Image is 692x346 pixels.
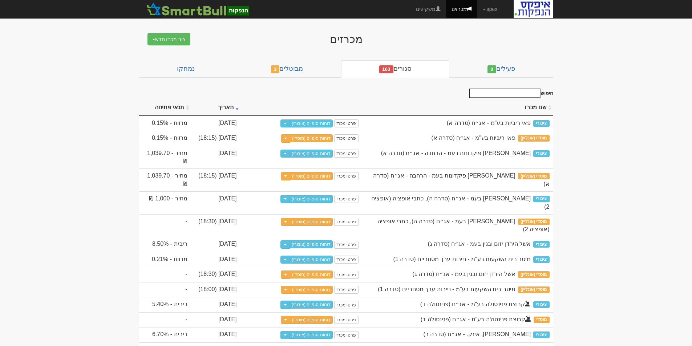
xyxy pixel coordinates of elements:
a: דוחות סופיים (מוסדי) [290,286,333,294]
a: דוחות סופיים (מוסדי) [290,172,333,180]
td: - [139,214,191,237]
span: אשל הירדן יזום ובנין בעמ - אג״ח (סדרה ג) [428,241,531,247]
span: מיטב בית השקעות בע"מ - ניירות ערך מסחריים (סדרה 1) [393,256,531,262]
span: סטרוברי פילדס ריט, אינק. - אג״ח (סדרה ב) [423,331,531,337]
span: מוסדי (אונליין) [518,173,550,179]
th: שם מכרז : activate to sort column ascending [362,100,553,116]
td: [DATE] (18:15) [191,131,240,146]
td: [DATE] [191,297,240,312]
a: דוחות סופיים (מוסדי) [290,218,333,226]
td: מחיר - 1,039.70 ₪ [139,168,191,191]
span: מוסדי (אונליין) [518,286,550,293]
td: [DATE] [191,237,240,252]
a: פרטי מכרז [334,172,358,180]
td: ריבית - 6.70% [139,327,191,342]
td: מחיר - 1,039.70 ₪ [139,146,191,169]
a: פרטי מכרז [334,195,358,203]
span: קבוצת פנינסולה בע"מ - אג״ח (פנינסולה ד) [420,301,531,307]
td: - [139,282,191,297]
a: דוחות סופיים (מוסדי) [290,134,333,142]
td: [DATE] (18:00) [191,282,240,297]
span: מוסדי (אונליין) [518,219,550,225]
td: [DATE] (18:15) [191,168,240,191]
td: ריבית - 8.50% [139,237,191,252]
a: פרטי מכרז [334,256,358,264]
span: 163 [379,65,393,73]
a: פרטי מכרז [334,218,358,226]
td: [DATE] (18:30) [191,267,240,282]
span: קבוצת פנינסולה בע"מ - אג״ח (פנינסולה ד) [421,316,531,322]
span: מוסדי [534,317,549,323]
span: 3 [271,65,280,73]
span: ציבורי [533,120,549,127]
span: ציבורי [533,241,549,248]
input: חיפוש [469,89,541,98]
td: ריבית - 5.40% [139,297,191,312]
td: [DATE] [191,327,240,342]
span: ציבורי [533,256,549,263]
a: דוחות סופיים (ציבורי) [290,256,333,264]
a: פעילים [449,60,553,78]
a: דוחות סופיים (ציבורי) [290,240,333,248]
a: דוחות סופיים (ציבורי) [290,195,333,203]
a: סגורים [341,60,449,78]
a: נמחקו [139,60,233,78]
th: תנאי פתיחה : activate to sort column ascending [139,100,191,116]
td: - [139,312,191,327]
span: אשל הירדן יזום ובנין בעמ - אג״ח (סדרה ג) [412,271,515,277]
span: ציבורי [533,331,549,338]
span: ציבורי [533,301,549,308]
img: SmartBull Logo [145,2,251,16]
a: דוחות סופיים (ציבורי) [290,301,333,309]
span: פאי ריביות בע"מ - אג״ח (סדרה א) [447,120,531,126]
div: מכרזים [205,33,488,45]
a: פרטי מכרז [334,119,358,127]
td: [DATE] [191,312,240,327]
td: מרווח - 0.21% [139,252,191,267]
label: חיפוש [467,89,553,98]
td: [DATE] [191,116,240,131]
span: לוינסקי עופר בעמ - אג״ח (סדרה ה), כתבי אופציה (אופציה 2) [371,195,549,210]
span: פאי ריביות בע"מ - אג״ח (סדרה א) [431,135,515,141]
td: [DATE] [191,146,240,169]
td: מרווח - 0.15% [139,131,191,146]
span: ציבורי [533,150,549,157]
a: דוחות סופיים (ציבורי) [290,119,333,127]
td: [DATE] [191,191,240,214]
a: דוחות סופיים (ציבורי) [290,150,333,158]
button: צור מכרז חדש [147,33,191,45]
a: מבוטלים [233,60,341,78]
a: פרטי מכרז [334,150,358,158]
a: פרטי מכרז [334,286,358,294]
th: תאריך : activate to sort column ascending [191,100,240,116]
a: פרטי מכרז [334,331,358,339]
span: ציבורי [533,196,549,202]
a: דוחות סופיים (מוסדי) [290,316,333,324]
a: פרטי מכרז [334,241,358,249]
span: פאי פלוס פיקדונות בעמ - הרחבה - אג״ח (סדרה א) [373,172,549,187]
span: מוסדי (אונליין) [518,271,550,278]
a: פרטי מכרז [334,301,358,309]
a: דוחות סופיים (ציבורי) [290,331,333,339]
span: פאי פלוס פיקדונות בעמ - הרחבה - אג״ח (סדרה א) [381,150,531,156]
a: פרטי מכרז [334,316,358,324]
a: דוחות סופיים (מוסדי) [290,270,333,278]
a: פרטי מכרז [334,134,358,142]
span: מוסדי (אונליין) [518,135,550,142]
td: - [139,267,191,282]
td: [DATE] (18:30) [191,214,240,237]
span: לוינסקי עופר בעמ - אג״ח (סדרה ה), כתבי אופציה (אופציה 2) [377,218,550,233]
a: פרטי מכרז [334,271,358,279]
span: 0 [487,65,496,73]
td: מחיר - 1,000 ₪ [139,191,191,214]
td: [DATE] [191,252,240,267]
td: מרווח - 0.15% [139,116,191,131]
span: מיטב בית השקעות בע"מ - ניירות ערך מסחריים (סדרה 1) [378,286,515,292]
